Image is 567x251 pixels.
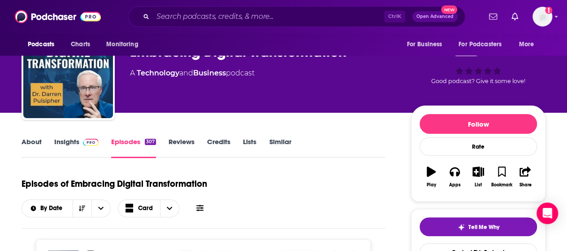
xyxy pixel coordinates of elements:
div: Open Intercom Messenger [537,203,558,224]
span: New [441,5,457,14]
button: open menu [91,200,110,217]
button: Follow [420,114,537,134]
div: Bookmark [491,182,512,188]
img: Podchaser Pro [83,139,99,146]
img: tell me why sparkle [458,224,465,231]
a: InsightsPodchaser Pro [54,137,99,158]
h1: Episodes of Embracing Digital Transformation [22,178,207,189]
button: tell me why sparkleTell Me Why [420,217,537,236]
button: Share [514,161,537,193]
div: Apps [449,182,461,188]
input: Search podcasts, credits, & more... [153,9,384,24]
span: Podcasts [28,38,54,51]
img: User Profile [532,7,552,26]
button: open menu [22,205,73,211]
button: Show profile menu [532,7,552,26]
img: Embracing Digital Transformation [23,28,113,118]
span: For Business [407,38,442,51]
a: Technology [137,69,179,77]
div: 307 [145,139,156,145]
span: Monitoring [106,38,138,51]
div: Play [427,182,436,188]
button: open menu [100,36,150,53]
div: List [475,182,482,188]
div: 50Good podcast? Give it some love! [411,35,545,90]
div: Search podcasts, credits, & more... [128,6,465,27]
div: Rate [420,137,537,156]
span: Card [138,205,153,211]
a: About [22,137,42,158]
a: Charts [65,36,95,53]
button: open menu [513,36,545,53]
button: open menu [22,36,66,53]
span: By Date [40,205,65,211]
span: Ctrl K [384,11,405,22]
button: open menu [453,36,515,53]
svg: Add a profile image [545,7,552,14]
button: Sort Direction [73,200,91,217]
div: A podcast [130,68,255,79]
span: Good podcast? Give it some love! [431,78,525,84]
button: List [467,161,490,193]
button: Play [420,161,443,193]
a: Lists [243,137,256,158]
button: Choose View [118,199,180,217]
span: and [179,69,193,77]
a: Show notifications dropdown [485,9,501,24]
h2: Choose List sort [22,199,111,217]
span: More [519,38,534,51]
span: For Podcasters [459,38,502,51]
a: Similar [269,137,291,158]
a: Reviews [169,137,195,158]
a: Show notifications dropdown [508,9,522,24]
span: Tell Me Why [468,224,499,231]
button: open menu [400,36,453,53]
button: Open AdvancedNew [412,11,458,22]
span: Logged in as mtraynor [532,7,552,26]
a: Credits [207,137,230,158]
span: Open Advanced [416,14,454,19]
div: Share [519,182,531,188]
button: Bookmark [490,161,513,193]
a: Business [193,69,226,77]
button: Apps [443,161,466,193]
img: Podchaser - Follow, Share and Rate Podcasts [15,8,101,25]
a: Episodes307 [111,137,156,158]
span: Charts [71,38,90,51]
